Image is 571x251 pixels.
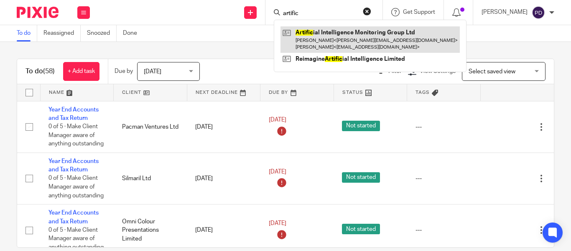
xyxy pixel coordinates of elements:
[416,90,430,95] span: Tags
[269,117,286,123] span: [DATE]
[342,121,380,131] span: Not started
[416,226,472,234] div: ---
[17,7,59,18] img: Pixie
[114,153,187,204] td: Silmaril Ltd
[482,8,528,16] p: [PERSON_NAME]
[416,123,472,131] div: ---
[25,67,55,76] h1: To do
[123,25,143,41] a: Done
[269,220,286,226] span: [DATE]
[48,176,104,199] span: 0 of 5 · Make Client Manager aware of anything outstanding
[532,6,545,19] img: svg%3E
[48,124,104,147] span: 0 of 5 · Make Client Manager aware of anything outstanding
[48,107,99,121] a: Year End Accounts and Tax Return
[114,101,187,153] td: Pacman Ventures Ltd
[48,210,99,224] a: Year End Accounts and Tax Return
[17,25,37,41] a: To do
[187,153,260,204] td: [DATE]
[469,69,515,75] span: Select saved view
[48,158,99,173] a: Year End Accounts and Tax Return
[282,10,357,18] input: Search
[48,227,104,250] span: 0 of 5 · Make Client Manager aware of anything outstanding
[87,25,117,41] a: Snoozed
[187,101,260,153] td: [DATE]
[63,62,99,81] a: + Add task
[342,224,380,234] span: Not started
[269,169,286,175] span: [DATE]
[403,9,435,15] span: Get Support
[43,25,81,41] a: Reassigned
[416,174,472,183] div: ---
[144,69,161,75] span: [DATE]
[342,172,380,183] span: Not started
[115,67,133,75] p: Due by
[43,68,55,75] span: (58)
[363,7,371,16] button: Clear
